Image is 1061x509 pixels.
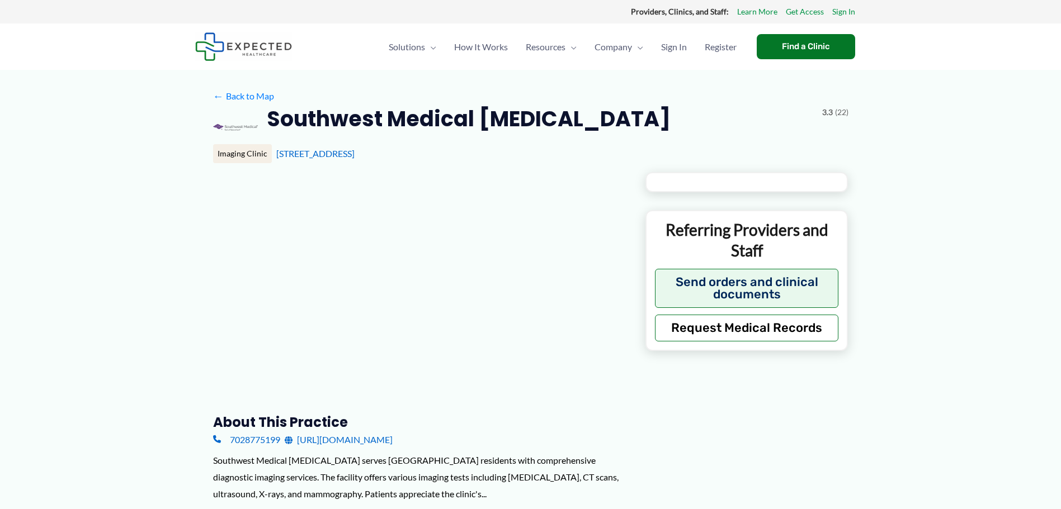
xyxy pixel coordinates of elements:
strong: Providers, Clinics, and Staff: [631,7,729,16]
a: Find a Clinic [757,34,855,59]
span: (22) [835,105,848,120]
span: Menu Toggle [632,27,643,66]
a: CompanyMenu Toggle [586,27,652,66]
a: Get Access [786,4,824,19]
div: Imaging Clinic [213,144,272,163]
span: ← [213,91,224,101]
span: Solutions [389,27,425,66]
img: Expected Healthcare Logo - side, dark font, small [195,32,292,61]
a: Learn More [737,4,777,19]
a: ResourcesMenu Toggle [517,27,586,66]
a: Sign In [652,27,696,66]
div: Southwest Medical [MEDICAL_DATA] serves [GEOGRAPHIC_DATA] residents with comprehensive diagnostic... [213,452,628,502]
button: Send orders and clinical documents [655,269,839,308]
span: 3.3 [822,105,833,120]
span: Resources [526,27,565,66]
a: Sign In [832,4,855,19]
span: Company [595,27,632,66]
a: 7028775199 [213,431,280,448]
span: Menu Toggle [565,27,577,66]
h3: About this practice [213,413,628,431]
h2: Southwest Medical [MEDICAL_DATA] [267,105,671,132]
span: Menu Toggle [425,27,436,66]
a: How It Works [445,27,517,66]
a: SolutionsMenu Toggle [380,27,445,66]
p: Referring Providers and Staff [655,220,839,260]
a: ←Back to Map [213,88,274,104]
span: Register [705,27,737,66]
button: Request Medical Records [655,315,839,341]
span: Sign In [661,27,687,66]
a: [URL][DOMAIN_NAME] [285,431,393,448]
a: [STREET_ADDRESS] [276,148,355,159]
nav: Primary Site Navigation [380,27,746,66]
a: Register [696,27,746,66]
span: How It Works [454,27,508,66]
